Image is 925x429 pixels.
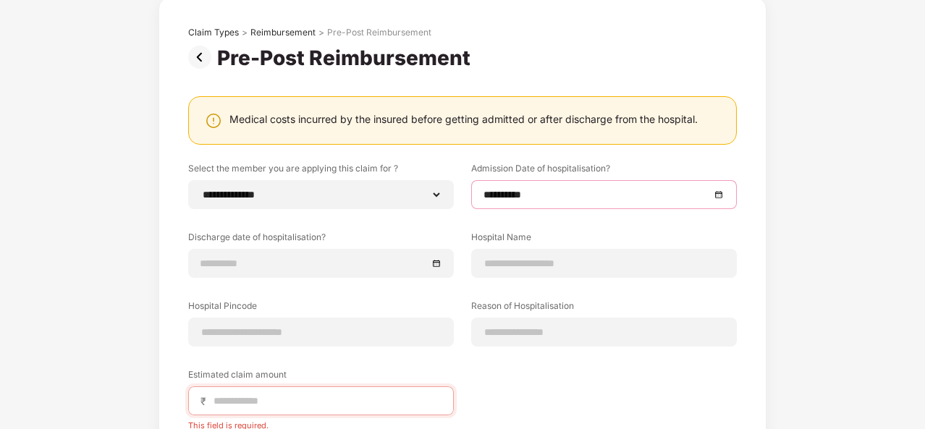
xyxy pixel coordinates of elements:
label: Hospital Pincode [188,300,454,318]
label: Discharge date of hospitalisation? [188,231,454,249]
div: > [242,27,248,38]
div: > [318,27,324,38]
div: Reimbursement [250,27,316,38]
div: Pre-Post Reimbursement [217,46,476,70]
div: Pre-Post Reimbursement [327,27,431,38]
img: svg+xml;base64,PHN2ZyBpZD0iUHJldi0zMngzMiIgeG1sbnM9Imh0dHA6Ly93d3cudzMub3JnLzIwMDAvc3ZnIiB3aWR0aD... [188,46,217,69]
label: Select the member you are applying this claim for ? [188,162,454,180]
div: Claim Types [188,27,239,38]
div: Medical costs incurred by the insured before getting admitted or after discharge from the hospital. [229,112,698,126]
img: svg+xml;base64,PHN2ZyBpZD0iV2FybmluZ18tXzI0eDI0IiBkYXRhLW5hbWU9Ildhcm5pbmcgLSAyNHgyNCIgeG1sbnM9Im... [205,112,222,129]
label: Hospital Name [471,231,737,249]
label: Admission Date of hospitalisation? [471,162,737,180]
label: Estimated claim amount [188,368,454,386]
label: Reason of Hospitalisation [471,300,737,318]
span: ₹ [200,394,212,408]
